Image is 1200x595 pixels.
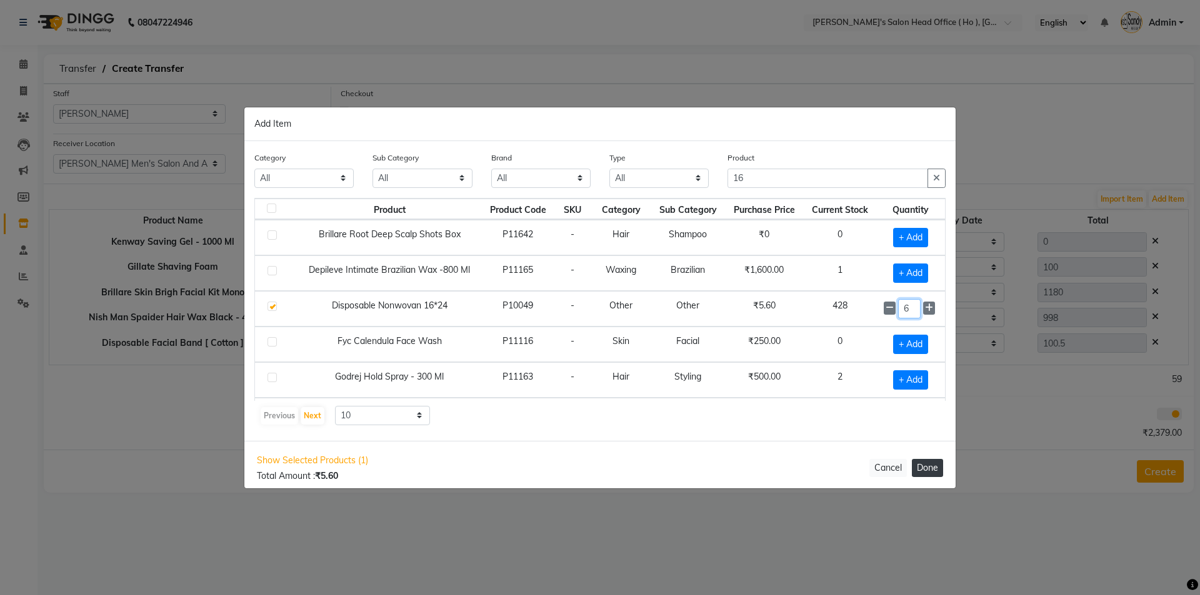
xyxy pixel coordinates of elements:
th: Category [591,199,651,220]
td: Waxing [591,255,651,291]
td: Brillare Root Deep Scalp Shots Box [298,220,481,255]
th: Quantity [876,199,945,220]
span: Purchase Price [734,204,795,215]
input: Search or Scan Product [727,169,928,188]
td: Other [591,291,651,327]
th: Current Stock [803,199,876,220]
span: Show Selected Products (1) [257,454,368,467]
td: P10049 [481,291,554,327]
td: - [554,291,591,327]
td: - [554,255,591,291]
button: Done [912,459,943,477]
td: P11642 [481,220,554,255]
button: Cancel [869,459,907,477]
td: - [554,220,591,255]
span: + Add [893,263,928,283]
th: Product Code [481,199,554,220]
td: ₹5.60 [725,291,803,327]
td: Hair [591,362,651,398]
td: 0 [803,398,876,433]
td: P11163 [481,362,554,398]
td: Shampoo [651,220,725,255]
td: ₹0 [725,220,803,255]
label: Type [609,152,626,164]
td: Godrej Hold Spray - 300 Ml [298,362,481,398]
td: 428 [803,291,876,327]
span: + Add [893,370,928,390]
td: ₹1,600.00 [725,255,803,291]
th: Product [298,199,481,220]
td: Disposable Nonwovan 16*24 [298,291,481,327]
td: 2 [803,362,876,398]
td: 1 [803,255,876,291]
th: Sub Category [651,199,725,220]
td: - [554,398,591,433]
label: Sub Category [372,152,419,164]
td: ₹375.00 [725,398,803,433]
td: Other [651,291,725,327]
label: Category [254,152,286,164]
label: Product [727,152,754,164]
label: Brand [491,152,512,164]
td: - [554,327,591,362]
td: P11116 [481,327,554,362]
td: Brazilian [651,255,725,291]
td: Fyc Calendula Face Wash [298,327,481,362]
button: Next [301,407,324,425]
span: + Add [893,228,928,247]
td: Hair [591,220,651,255]
span: Total Amount : [257,470,338,481]
td: Serum [651,398,725,433]
td: Styling [651,362,725,398]
span: + Add [893,335,928,354]
td: Facial [651,327,725,362]
td: Hair [591,398,651,433]
td: P11161 [481,398,554,433]
td: ₹250.00 [725,327,803,362]
td: 0 [803,327,876,362]
td: P11165 [481,255,554,291]
td: ₹500.00 [725,362,803,398]
td: Skin [591,327,651,362]
div: Add Item [244,107,956,141]
td: 0 [803,220,876,255]
td: Godrej Protect Shine Serum - 110 Ml [298,398,481,433]
b: ₹5.60 [315,470,338,481]
td: Depileve Intimate Brazilian Wax -800 Ml [298,255,481,291]
td: - [554,362,591,398]
th: SKU [554,199,591,220]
